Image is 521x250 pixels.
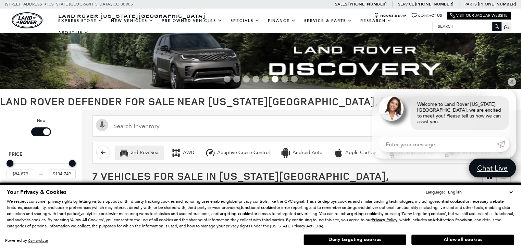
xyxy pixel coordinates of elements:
[497,137,509,152] a: Submit
[335,2,347,7] span: Sales
[433,22,501,30] input: Search
[54,15,107,27] a: EXPRESS STORE
[7,188,66,196] span: Your Privacy & Cookies
[92,115,511,137] input: Search Inventory
[398,2,414,7] span: Service
[7,158,76,178] div: Price
[167,146,198,160] button: AWDAWD
[262,76,269,83] span: Go to slide 5
[291,76,298,83] span: Go to slide 8
[379,96,404,121] img: Agent profile photo
[131,150,160,156] div: 3rd Row Seat
[426,190,445,194] div: Language:
[28,238,48,243] a: ComplyAuto
[241,205,275,210] strong: functional cookies
[478,1,516,7] a: [PHONE_NUMBER]
[411,235,514,245] button: Allow all cookies
[7,160,13,167] div: Minimum Price
[69,160,76,167] div: Maximum Price
[372,217,397,223] u: Privacy Policy
[107,15,158,27] a: New Vehicles
[217,150,270,156] div: Adaptive Cruise Control
[9,151,74,158] h5: Price
[281,76,288,83] span: Go to slide 7
[12,12,42,28] a: land-rover
[293,150,322,156] div: Android Auto
[54,27,93,39] a: About Us
[5,238,48,243] div: Powered by
[158,15,226,27] a: Pre-Owned Vehicles
[205,148,215,158] div: Adaptive Cruise Control
[115,146,164,160] button: 3rd Row Seat3rd Row Seat
[450,13,508,18] a: Visit Our Jaguar Website
[183,150,194,156] div: AWD
[374,13,407,18] a: Hours & Map
[356,15,396,27] a: Research
[300,15,356,27] a: Service & Parts
[469,159,516,177] a: Chat Live
[5,117,77,145] div: Filter by Vehicle Type
[415,1,453,7] a: [PHONE_NUMBER]
[277,146,326,160] button: Android AutoAndroid Auto
[330,146,380,160] button: Apple CarPlayApple CarPlay
[243,76,250,83] span: Go to slide 3
[345,211,379,216] strong: targeting cookies
[372,217,397,222] a: Privacy Policy
[345,150,376,156] div: Apple CarPlay
[379,137,497,152] input: Enter your message
[96,146,110,159] button: scroll left
[446,189,514,196] select: Language Select
[58,11,206,20] span: Land Rover [US_STATE][GEOGRAPHIC_DATA]
[432,217,472,223] strong: Arbitration Provision
[474,163,511,173] span: Chat Live
[96,119,108,131] svg: Click to toggle on voice search
[464,2,477,7] span: Parts
[226,15,264,27] a: Specials
[171,148,181,158] div: AWD
[54,15,432,39] nav: Main Navigation
[224,76,231,83] span: Go to slide 1
[410,96,509,130] div: Welcome to Land Rover [US_STATE][GEOGRAPHIC_DATA], we are excited to meet you! Please tell us how...
[7,198,514,229] p: We respect consumer privacy rights by letting visitors opt out of third-party tracking cookies an...
[264,15,300,27] a: Finance
[201,146,273,160] button: Adaptive Cruise ControlAdaptive Cruise Control
[252,76,259,83] span: Go to slide 4
[233,76,240,83] span: Go to slide 2
[92,169,388,197] span: 7 Vehicles for Sale in [US_STATE][GEOGRAPHIC_DATA], [GEOGRAPHIC_DATA]
[48,170,76,178] input: Maximum
[333,148,344,158] div: Apple CarPlay
[348,1,386,7] a: [PHONE_NUMBER]
[54,11,210,20] a: Land Rover [US_STATE][GEOGRAPHIC_DATA]
[303,234,406,245] button: Deny targeting cookies
[281,148,291,158] div: Android Auto
[119,148,129,158] div: 3rd Row Seat
[272,76,278,83] span: Go to slide 6
[7,170,34,178] input: Minimum
[412,13,442,18] a: Contact Us
[81,211,113,216] strong: analytics cookies
[12,12,42,28] img: Land Rover
[37,117,46,124] label: New
[5,2,133,7] a: [STREET_ADDRESS] • [US_STATE][GEOGRAPHIC_DATA], CO 80905
[218,211,252,216] strong: targeting cookies
[432,199,464,204] strong: essential cookies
